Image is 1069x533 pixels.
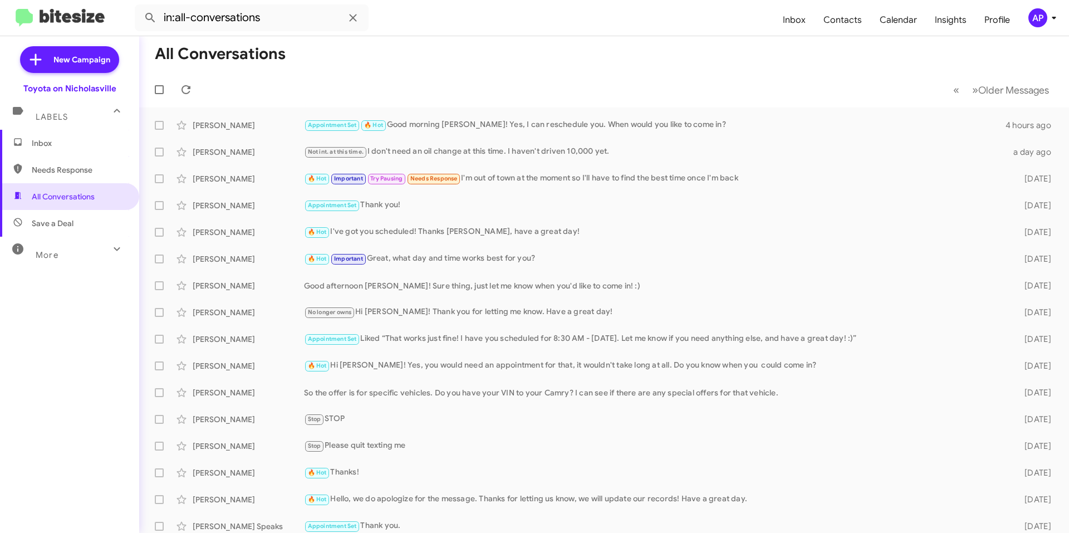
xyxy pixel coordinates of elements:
button: Previous [947,79,966,101]
div: [DATE] [1007,521,1060,532]
span: Important [334,175,363,182]
div: So the offer is for specific vehicles. Do you have your VIN to your Camry? I can see if there are... [304,387,1007,398]
div: [PERSON_NAME] [193,414,304,425]
div: [PERSON_NAME] [193,280,304,291]
div: [DATE] [1007,414,1060,425]
div: [PERSON_NAME] [193,253,304,265]
div: [PERSON_NAME] [193,334,304,345]
div: a day ago [1007,146,1060,158]
div: I don't need an oil change at this time. I haven't driven 10,000 yet. [304,145,1007,158]
div: [PERSON_NAME] [193,227,304,238]
div: Hi [PERSON_NAME]! Thank you for letting me know. Have a great day! [304,306,1007,319]
div: Hello, we do apologize for the message. Thanks for letting us know, we will update our records! H... [304,493,1007,506]
div: Thank you! [304,199,1007,212]
span: Important [334,255,363,262]
span: Stop [308,442,321,449]
div: Liked “That works just fine! I have you scheduled for 8:30 AM - [DATE]. Let me know if you need a... [304,332,1007,345]
div: [DATE] [1007,253,1060,265]
span: All Conversations [32,191,95,202]
button: AP [1019,8,1057,27]
div: Hi [PERSON_NAME]! Yes, you would need an appointment for that, it wouldn't take long at all. Do y... [304,359,1007,372]
a: New Campaign [20,46,119,73]
a: Inbox [774,4,815,36]
span: Needs Response [32,164,126,175]
div: [DATE] [1007,227,1060,238]
div: [DATE] [1007,441,1060,452]
span: 🔥 Hot [308,469,327,476]
div: [PERSON_NAME] [193,360,304,371]
div: Toyota on Nicholasville [23,83,116,94]
span: Not int. at this time. [308,148,364,155]
span: Stop [308,415,321,423]
div: 4 hours ago [1006,120,1060,131]
nav: Page navigation example [947,79,1056,101]
span: 🔥 Hot [308,255,327,262]
div: [DATE] [1007,200,1060,211]
span: Appointment Set [308,202,357,209]
span: No longer owns [308,309,352,316]
input: Search [135,4,369,31]
span: Needs Response [410,175,458,182]
span: Labels [36,112,68,122]
div: STOP [304,413,1007,426]
span: Appointment Set [308,335,357,343]
div: [DATE] [1007,494,1060,505]
div: I'm out of town at the moment so I'll have to find the best time once I'm back [304,172,1007,185]
h1: All Conversations [155,45,286,63]
span: Appointment Set [308,522,357,530]
span: New Campaign [53,54,110,65]
div: [PERSON_NAME] Speaks [193,521,304,532]
div: [PERSON_NAME] [193,146,304,158]
div: [PERSON_NAME] [193,467,304,478]
span: 🔥 Hot [308,228,327,236]
div: [PERSON_NAME] [193,307,304,318]
div: I've got you scheduled! Thanks [PERSON_NAME], have a great day! [304,226,1007,238]
span: Save a Deal [32,218,73,229]
span: 🔥 Hot [308,175,327,182]
div: AP [1028,8,1047,27]
div: Good afternoon [PERSON_NAME]! Sure thing, just let me know when you'd like to come in! :) [304,280,1007,291]
div: [PERSON_NAME] [193,494,304,505]
span: 🔥 Hot [308,496,327,503]
span: Older Messages [978,84,1049,96]
div: [PERSON_NAME] [193,200,304,211]
span: » [972,83,978,97]
div: Good morning [PERSON_NAME]! Yes, I can reschedule you. When would you like to come in? [304,119,1006,131]
a: Calendar [871,4,926,36]
span: 🔥 Hot [308,362,327,369]
a: Profile [975,4,1019,36]
a: Contacts [815,4,871,36]
div: [PERSON_NAME] [193,120,304,131]
div: Great, what day and time works best for you? [304,252,1007,265]
span: 🔥 Hot [364,121,383,129]
div: [DATE] [1007,307,1060,318]
div: [DATE] [1007,334,1060,345]
div: [PERSON_NAME] [193,441,304,452]
div: [PERSON_NAME] [193,173,304,184]
div: Thanks! [304,466,1007,479]
div: [PERSON_NAME] [193,387,304,398]
div: [DATE] [1007,387,1060,398]
div: [DATE] [1007,173,1060,184]
a: Insights [926,4,975,36]
div: [DATE] [1007,360,1060,371]
span: Inbox [32,138,126,149]
span: Appointment Set [308,121,357,129]
span: Try Pausing [370,175,403,182]
span: « [953,83,959,97]
div: Thank you. [304,520,1007,532]
button: Next [965,79,1056,101]
div: [DATE] [1007,467,1060,478]
span: More [36,250,58,260]
div: [DATE] [1007,280,1060,291]
div: Please quit texting me [304,439,1007,452]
